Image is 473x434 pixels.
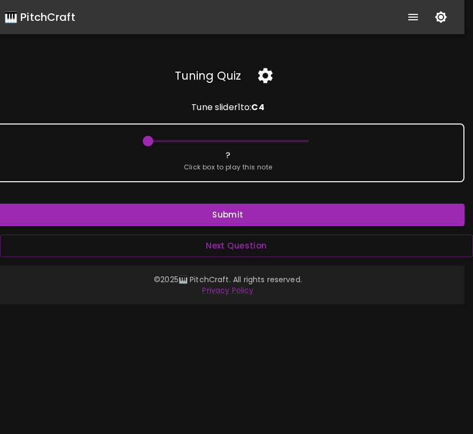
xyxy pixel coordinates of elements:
[4,9,75,26] a: 🎹 PitchCraft
[251,101,264,113] b: C 4
[226,149,230,162] p: ?
[4,274,452,285] p: © 2025 🎹 PitchCraft. All rights reserved.
[175,68,241,83] h5: Tuning Quiz
[202,285,253,296] a: Privacy Policy
[184,162,273,173] span: Click box to play this note
[400,4,426,30] button: show more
